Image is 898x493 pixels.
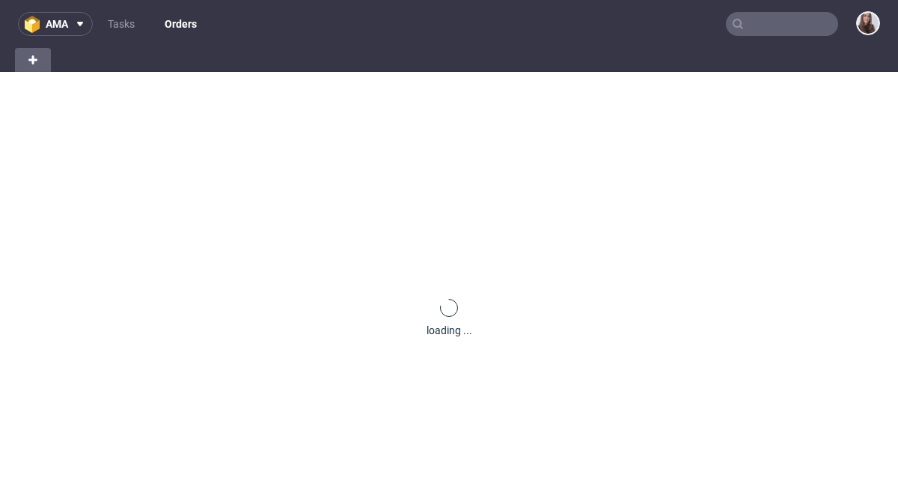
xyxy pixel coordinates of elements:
[18,12,93,36] button: ama
[99,12,144,36] a: Tasks
[858,13,879,34] img: Sandra Beśka
[25,16,46,33] img: logo
[427,323,472,338] div: loading ...
[46,19,68,29] span: ama
[156,12,206,36] a: Orders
